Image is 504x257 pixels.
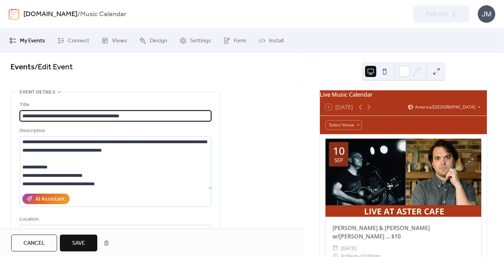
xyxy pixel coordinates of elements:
span: Save [72,239,85,248]
b: / [77,8,80,21]
span: Settings [190,37,211,45]
a: [DOMAIN_NAME] [23,8,77,21]
span: Install [269,37,283,45]
span: America/[GEOGRAPHIC_DATA] [415,105,475,109]
a: Connect [52,31,94,50]
div: JM [478,5,495,23]
div: Location [20,215,210,224]
span: / Edit Event [35,60,73,75]
a: [PERSON_NAME] & [PERSON_NAME] w/[PERSON_NAME] ... $10 [332,224,430,240]
a: Form [218,31,252,50]
a: Events [10,60,35,75]
div: ​ [332,244,338,252]
div: Live Music Calendar [320,90,487,99]
div: Sep [334,158,343,163]
button: AI Assistant [22,194,70,204]
span: Views [112,37,127,45]
a: My Events [4,31,50,50]
span: Connect [68,37,89,45]
a: Views [96,31,132,50]
span: My Events [20,37,45,45]
b: Music Calendar [80,8,126,21]
div: 10 [333,146,345,156]
span: Design [150,37,167,45]
div: Description [20,127,210,135]
button: Save [60,235,97,251]
div: AI Assistant [35,195,65,203]
a: Design [134,31,173,50]
a: Install [253,31,289,50]
button: Cancel [11,235,57,251]
a: Settings [174,31,216,50]
span: Cancel [23,239,45,248]
img: logo [9,8,19,20]
div: Title [20,101,210,109]
span: Event details [20,88,55,97]
span: [DATE] [341,244,357,252]
span: Form [234,37,246,45]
